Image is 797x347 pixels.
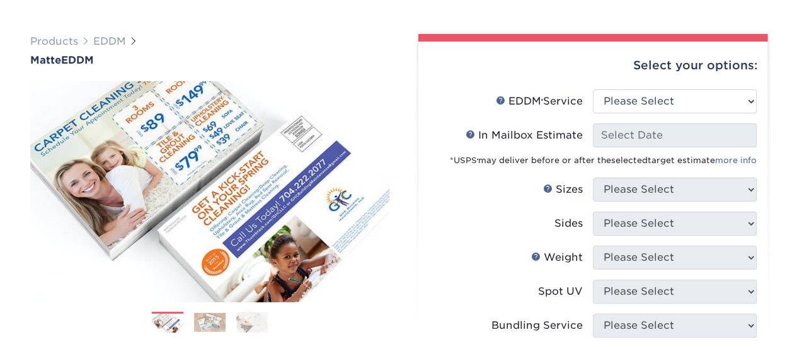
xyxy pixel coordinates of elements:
[531,250,583,265] div: Weight
[554,216,583,231] div: Sides
[477,158,478,162] sup: ®
[466,128,583,143] div: In Mailbox Estimate
[491,318,583,333] div: Bundling Service
[428,42,757,89] div: Select your options:
[541,98,543,103] sup: ®
[593,123,757,147] input: Select Date
[538,284,583,299] div: Spot UV
[611,156,648,165] span: selected
[450,156,757,165] small: *USPS may deliver before or after the target estimate
[30,35,78,47] a: Products
[543,182,583,197] div: Sizes
[496,94,583,109] div: EDDM Service
[93,35,126,47] a: EDDM
[152,313,183,334] img: EDDM 01
[236,311,268,333] img: EDDM 03
[30,54,389,66] h1: EDDM
[194,312,226,332] img: EDDM 02
[30,54,61,66] span: Matte
[30,72,389,311] img: Matte 01
[30,54,389,66] a: MatteEDDM
[715,156,757,165] a: more info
